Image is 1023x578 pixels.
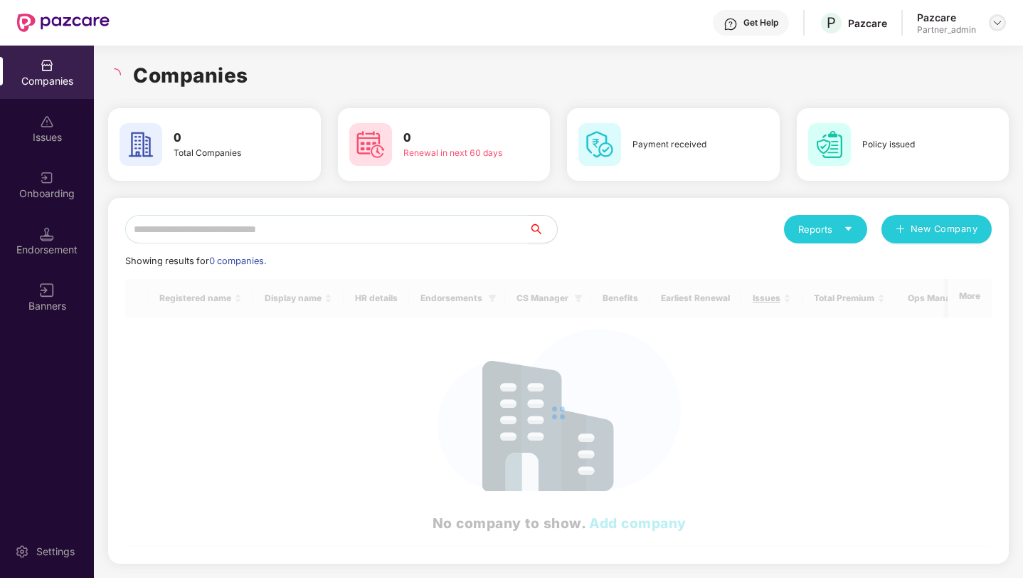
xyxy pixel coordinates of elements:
[723,17,738,31] img: svg+xml;base64,PHN2ZyBpZD0iSGVscC0zMngzMiIgeG1sbnM9Imh0dHA6Ly93d3cudzMub3JnLzIwMDAvc3ZnIiB3aWR0aD...
[917,11,976,24] div: Pazcare
[15,545,29,559] img: svg+xml;base64,PHN2ZyBpZD0iU2V0dGluZy0yMHgyMCIgeG1sbnM9Imh0dHA6Ly93d3cudzMub3JnLzIwMDAvc3ZnIiB3aW...
[896,224,905,236] span: plus
[133,60,248,91] h1: Companies
[578,123,621,166] img: svg+xml;base64,PHN2ZyB4bWxucz0iaHR0cDovL3d3dy53My5vcmcvMjAwMC9zdmciIHdpZHRoPSI2MCIgaGVpZ2h0PSI2MC...
[40,283,54,298] img: svg+xml;base64,PHN2ZyB3aWR0aD0iMTYiIGhlaWdodD0iMTYiIHZpZXdCb3g9IjAgMCAxNiAxNiIgZmlsbD0ibm9uZSIgeG...
[32,545,79,559] div: Settings
[209,256,266,266] span: 0 companies.
[917,24,976,36] div: Partner_admin
[349,123,392,166] img: svg+xml;base64,PHN2ZyB4bWxucz0iaHR0cDovL3d3dy53My5vcmcvMjAwMC9zdmciIHdpZHRoPSI2MCIgaGVpZ2h0PSI2MC...
[40,171,54,185] img: svg+xml;base64,PHN2ZyB3aWR0aD0iMjAiIGhlaWdodD0iMjAiIHZpZXdCb3g9IjAgMCAyMCAyMCIgZmlsbD0ibm9uZSIgeG...
[17,14,110,32] img: New Pazcare Logo
[827,14,836,31] span: P
[125,256,266,266] span: Showing results for
[528,224,557,235] span: search
[40,58,54,73] img: svg+xml;base64,PHN2ZyBpZD0iQ29tcGFuaWVzIiB4bWxucz0iaHR0cDovL3d3dy53My5vcmcvMjAwMC9zdmciIHdpZHRoPS...
[848,16,887,30] div: Pazcare
[403,129,509,147] h3: 0
[120,123,162,166] img: svg+xml;base64,PHN2ZyB4bWxucz0iaHR0cDovL3d3dy53My5vcmcvMjAwMC9zdmciIHdpZHRoPSI2MCIgaGVpZ2h0PSI2MC...
[862,138,968,152] div: Policy issued
[844,224,853,233] span: caret-down
[108,68,121,81] span: loading
[743,17,778,28] div: Get Help
[881,215,992,243] button: plusNew Company
[632,138,738,152] div: Payment received
[992,17,1003,28] img: svg+xml;base64,PHN2ZyBpZD0iRHJvcGRvd24tMzJ4MzIiIHhtbG5zPSJodHRwOi8vd3d3LnczLm9yZy8yMDAwL3N2ZyIgd2...
[403,147,509,160] div: Renewal in next 60 days
[40,115,54,129] img: svg+xml;base64,PHN2ZyBpZD0iSXNzdWVzX2Rpc2FibGVkIiB4bWxucz0iaHR0cDovL3d3dy53My5vcmcvMjAwMC9zdmciIH...
[808,123,851,166] img: svg+xml;base64,PHN2ZyB4bWxucz0iaHR0cDovL3d3dy53My5vcmcvMjAwMC9zdmciIHdpZHRoPSI2MCIgaGVpZ2h0PSI2MC...
[174,129,280,147] h3: 0
[40,227,54,241] img: svg+xml;base64,PHN2ZyB3aWR0aD0iMTQuNSIgaGVpZ2h0PSIxNC41IiB2aWV3Qm94PSIwIDAgMTYgMTYiIGZpbGw9Im5vbm...
[528,215,558,243] button: search
[174,147,280,160] div: Total Companies
[798,222,853,236] div: Reports
[911,222,978,236] span: New Company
